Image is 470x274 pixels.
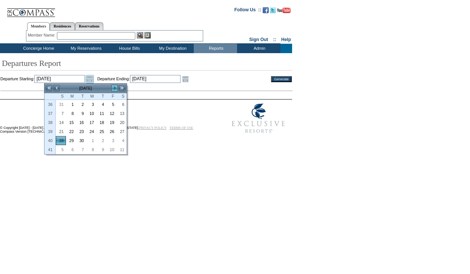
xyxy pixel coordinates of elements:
td: Sunday, September 21, 2025 [56,127,66,136]
a: 5 [56,145,66,154]
a: 1 [87,136,96,145]
td: Sunday, September 14, 2025 [56,118,66,127]
a: Members [27,22,50,31]
a: Become our fan on Facebook [263,9,269,14]
div: Member Name: [28,32,57,38]
th: 36 [44,100,56,109]
td: Wednesday, September 17, 2025 [86,118,96,127]
a: 4 [96,100,106,109]
td: Sunday, October 05, 2025 [56,145,66,154]
td: Saturday, September 27, 2025 [116,127,127,136]
td: My Destination [150,44,194,53]
a: Reservations [75,22,103,30]
a: 9 [96,145,106,154]
td: Monday, September 01, 2025 [66,100,76,109]
td: Monday, September 22, 2025 [66,127,76,136]
a: 7 [56,109,66,118]
th: 40 [44,136,56,145]
img: Exclusive Resorts [225,99,292,137]
th: 39 [44,127,56,136]
a: 9 [77,109,86,118]
td: Tuesday, September 09, 2025 [76,109,86,118]
td: Wednesday, September 24, 2025 [86,127,96,136]
th: Saturday [116,93,127,100]
a: >> [118,84,126,92]
img: Compass Home [6,2,55,17]
a: 25 [96,127,106,136]
th: Friday [106,93,116,100]
a: PRIVACY POLICY [139,126,167,130]
a: 5 [107,100,116,109]
a: TERMS OF USE [170,126,193,130]
a: 20 [117,118,126,127]
td: Sunday, September 07, 2025 [56,109,66,118]
td: Friday, September 12, 2025 [106,109,116,118]
input: Generate [271,76,292,82]
span: :: [273,37,276,42]
td: Sunday, August 31, 2025 [56,100,66,109]
a: 8 [66,109,76,118]
td: Monday, September 08, 2025 [66,109,76,118]
a: 19 [107,118,116,127]
td: Thursday, October 09, 2025 [96,145,106,154]
a: 23 [77,127,86,136]
td: Tuesday, September 02, 2025 [76,100,86,109]
td: Thursday, September 04, 2025 [96,100,106,109]
td: Friday, September 05, 2025 [106,100,116,109]
th: 38 [44,118,56,127]
img: Follow us on Twitter [270,7,276,13]
a: Subscribe to our YouTube Channel [277,9,291,14]
a: 11 [117,145,126,154]
td: Follow Us :: [234,6,261,15]
td: Thursday, September 11, 2025 [96,109,106,118]
td: Tuesday, October 07, 2025 [76,145,86,154]
a: 6 [117,100,126,109]
a: 24 [87,127,96,136]
td: Friday, September 19, 2025 [106,118,116,127]
td: Friday, October 10, 2025 [106,145,116,154]
a: Residences [50,22,75,30]
th: Tuesday [76,93,86,100]
th: Monday [66,93,76,100]
a: 10 [87,109,96,118]
a: 12 [107,109,116,118]
a: 22 [66,127,76,136]
td: Tuesday, September 16, 2025 [76,118,86,127]
td: Tuesday, September 23, 2025 [76,127,86,136]
td: Friday, September 26, 2025 [106,127,116,136]
a: > [111,84,118,92]
td: Saturday, September 06, 2025 [116,100,127,109]
td: Admin [237,44,280,53]
th: Wednesday [86,93,96,100]
td: Departure Starting: Departure Ending: [0,75,263,83]
td: Wednesday, October 08, 2025 [86,145,96,154]
a: 29 [66,136,76,145]
a: 2 [77,100,86,109]
td: Wednesday, September 10, 2025 [86,109,96,118]
th: 37 [44,109,56,118]
td: Wednesday, September 03, 2025 [86,100,96,109]
td: Friday, October 03, 2025 [106,136,116,145]
td: Concierge Home [12,44,64,53]
td: Monday, September 15, 2025 [66,118,76,127]
a: 18 [96,118,106,127]
a: 10 [107,145,116,154]
td: Saturday, October 04, 2025 [116,136,127,145]
a: 13 [117,109,126,118]
td: Sunday, September 28, 2025 [56,136,66,145]
a: 3 [107,136,116,145]
img: Become our fan on Facebook [263,7,269,13]
td: Wednesday, October 01, 2025 [86,136,96,145]
a: Help [281,37,291,42]
a: 17 [87,118,96,127]
a: 6 [66,145,76,154]
a: 28 [56,136,66,145]
a: << [45,84,53,92]
img: Reservations [144,32,151,38]
th: 41 [44,145,56,154]
a: Open the calendar popup. [181,75,190,83]
a: 14 [56,118,66,127]
a: 15 [66,118,76,127]
a: < [53,84,60,92]
a: 26 [107,127,116,136]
